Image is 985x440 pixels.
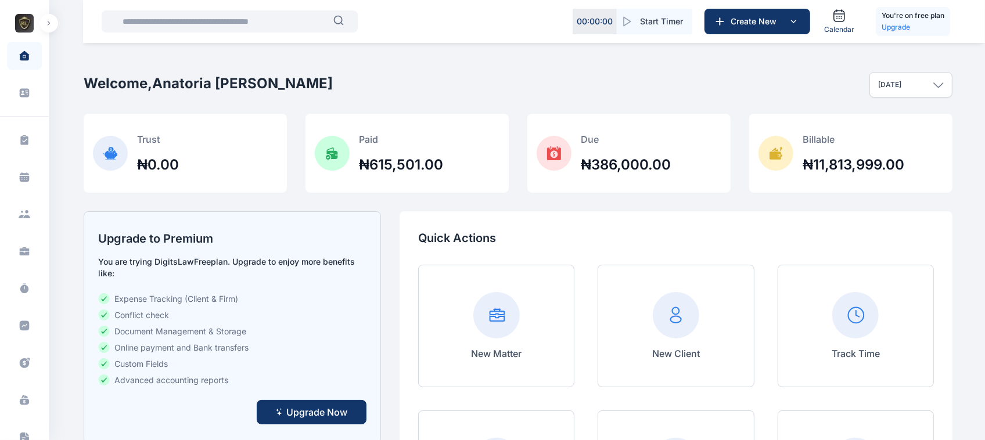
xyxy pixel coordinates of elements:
[652,347,700,360] p: New Client
[832,347,880,360] p: Track Time
[878,80,901,89] p: [DATE]
[137,132,179,146] p: Trust
[286,405,347,419] span: Upgrade Now
[819,4,859,39] a: Calendar
[114,309,169,321] span: Conflict check
[114,293,238,305] span: Expense Tracking (Client & Firm)
[114,358,168,370] span: Custom Fields
[581,132,671,146] p: Due
[137,156,179,174] h2: ₦0.00
[640,16,683,27] span: Start Timer
[882,10,944,21] h5: You're on free plan
[824,25,854,34] span: Calendar
[257,400,366,424] button: Upgrade Now
[84,74,333,93] h2: Welcome, Anatoria [PERSON_NAME]
[114,342,249,354] span: Online payment and Bank transfers
[617,9,692,34] button: Start Timer
[803,156,904,174] h2: ₦11,813,999.00
[882,21,944,33] a: Upgrade
[114,374,228,386] span: Advanced accounting reports
[359,156,443,174] h2: ₦615,501.00
[359,132,443,146] p: Paid
[98,256,366,279] p: You are trying DigitsLaw Free plan. Upgrade to enjoy more benefits like:
[471,347,522,360] p: New Matter
[418,230,934,246] p: Quick Actions
[803,132,904,146] p: Billable
[577,16,613,27] p: 00 : 00 : 00
[98,230,366,247] h2: Upgrade to Premium
[581,156,671,174] h2: ₦386,000.00
[114,326,246,337] span: Document Management & Storage
[704,9,810,34] button: Create New
[726,16,786,27] span: Create New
